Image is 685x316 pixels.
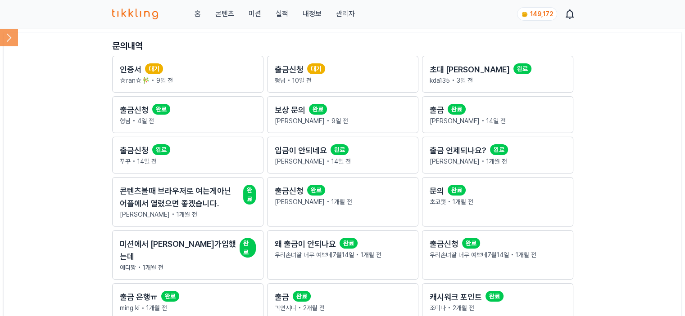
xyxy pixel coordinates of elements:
p: 우리손녀딸 너무 예쁘네7월14일 • 1개월 전 [275,250,411,259]
span: 완료 [247,187,252,203]
span: 완료 [165,293,176,300]
p: [PERSON_NAME] • 14일 전 [430,116,566,125]
a: 인증서 대기 ☆ran☆🎋 • 9일 전 [112,56,263,93]
a: coin 149,172 [517,7,555,21]
a: 출금 완료 [PERSON_NAME] • 14일 전 [422,96,573,133]
h2: 출금신청 [120,104,149,116]
p: 문의내역 [112,40,573,52]
a: 홈 [194,9,200,19]
span: 완료 [296,293,307,300]
p: ☆ran☆🎋 • 9일 전 [120,76,256,85]
h2: 출금 언제되나요? [430,144,486,157]
span: 완료 [334,146,345,153]
span: 완료 [494,146,504,153]
a: 보상 문의 완료 [PERSON_NAME] • 9일 전 [267,96,418,133]
span: 완료 [451,187,462,194]
h2: 입금이 안되네요 [275,144,327,157]
h2: 보상 문의 [275,104,305,116]
a: 초대 [PERSON_NAME] 완료 kda135 • 3일 전 [422,56,573,93]
h2: 출금신청 [275,63,304,76]
p: [PERSON_NAME] • 1개월 전 [275,197,411,206]
h2: 인증서 [120,63,141,76]
p: 에디짱 • 1개월 전 [120,263,256,272]
span: 완료 [313,106,323,113]
span: 완료 [517,65,528,72]
span: 149,172 [530,10,553,18]
p: [PERSON_NAME] • 9일 전 [275,116,411,125]
a: 왜 출금이 안되나요 완료 우리손녀딸 너무 예쁘네7월14일 • 1개월 전 [267,230,418,280]
p: 조미나 • 2개월 전 [430,303,566,312]
p: kda135 • 3일 전 [430,76,566,85]
a: 콘텐츠볼때 브라우저로 여는게아닌 어플에서 열렸으면 좋겠습니다. 완료 [PERSON_NAME] • 1개월 전 [112,177,263,227]
h2: 초대 [PERSON_NAME] [430,63,510,76]
h2: 미션에서 [PERSON_NAME]가입했는데 [120,238,236,263]
p: 우리손녀딸 너무 예쁘네7월14일 • 1개월 전 [430,250,566,259]
h2: 출금신청 [120,144,149,157]
h2: 캐시워크 포인트 [430,291,482,303]
a: 출금신청 완료 형님 • 4일 전 [112,96,263,133]
span: 완료 [451,106,462,113]
a: 관리자 [336,9,354,19]
h2: 출금 [430,104,444,116]
span: 완료 [466,240,476,247]
span: 완료 [243,240,249,256]
h2: 왜 출금이 안되나요 [275,238,336,250]
span: 대기 [149,65,159,72]
p: [PERSON_NAME] • 1개월 전 [430,157,566,166]
p: [PERSON_NAME] • 1개월 전 [120,210,256,219]
a: 출금신청 완료 [PERSON_NAME] • 1개월 전 [267,177,418,227]
h2: 콘텐츠볼때 브라우저로 여는게아닌 어플에서 열렸으면 좋겠습니다. [120,185,240,210]
img: coin [521,11,528,18]
h2: 출금 은행ㅠ [120,291,158,303]
h2: 출금신청 [430,238,458,250]
span: 완료 [343,240,354,247]
h2: 문의 [430,185,444,197]
span: 완료 [156,146,167,153]
a: 문의 완료 초코랫 • 1개월 전 [422,177,573,227]
span: 대기 [311,65,322,72]
p: [PERSON_NAME] • 14일 전 [275,157,411,166]
span: 완료 [489,293,500,300]
p: 형님 • 4일 전 [120,116,256,125]
a: 미션에서 [PERSON_NAME]가입했는데 완료 에디짱 • 1개월 전 [112,230,263,280]
span: 완료 [156,106,167,113]
a: 실적 [275,9,288,19]
a: 출금신청 완료 푸꾸 • 14일 전 [112,137,263,174]
p: ming ki • 1개월 전 [120,303,256,312]
a: 출금신청 완료 우리손녀딸 너무 예쁘네7월14일 • 1개월 전 [422,230,573,280]
p: 형님 • 10일 전 [275,76,411,85]
a: 콘텐츠 [215,9,234,19]
p: 초코랫 • 1개월 전 [430,197,566,206]
span: 완료 [311,187,322,194]
a: 출금 언제되나요? 완료 [PERSON_NAME] • 1개월 전 [422,137,573,174]
h2: 출금 [275,291,289,303]
p: 긔연시니 • 2개월 전 [275,303,411,312]
p: 푸꾸 • 14일 전 [120,157,256,166]
a: 입금이 안되네요 완료 [PERSON_NAME] • 14일 전 [267,137,418,174]
img: 티끌링 [112,9,159,19]
h2: 출금신청 [275,185,304,197]
a: 내정보 [302,9,321,19]
button: 미션 [248,9,261,19]
a: 출금신청 대기 형님 • 10일 전 [267,56,418,93]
